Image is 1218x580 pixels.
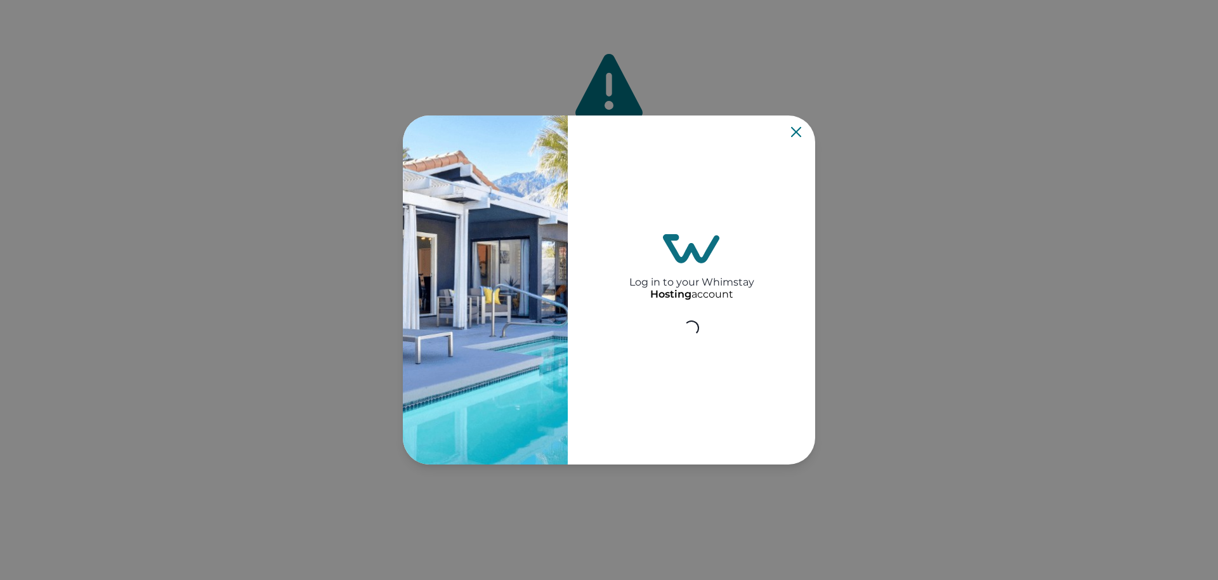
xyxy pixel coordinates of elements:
[663,234,720,263] img: login-logo
[403,115,568,465] img: auth-banner
[650,288,733,301] p: account
[629,263,754,288] h2: Log in to your Whimstay
[791,127,801,137] button: Close
[650,288,691,301] p: Hosting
